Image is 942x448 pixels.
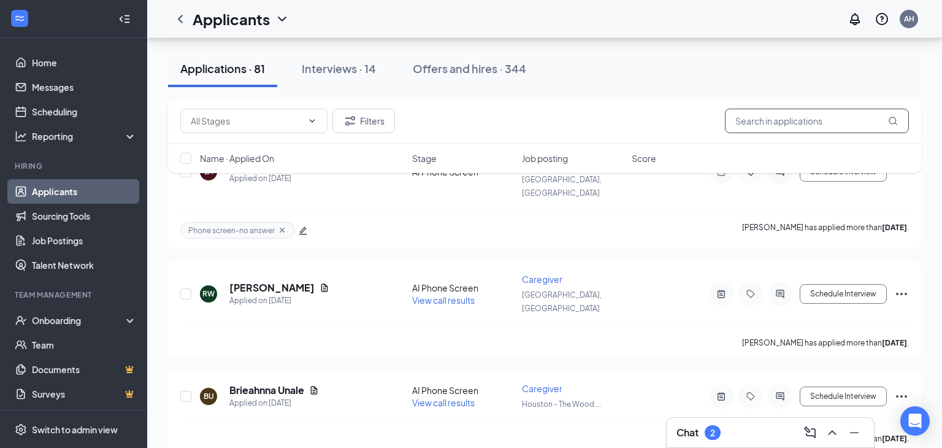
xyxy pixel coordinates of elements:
[204,391,214,401] div: BU
[522,161,605,198] span: [GEOGRAPHIC_DATA] - [GEOGRAPHIC_DATA], [GEOGRAPHIC_DATA]
[307,116,317,126] svg: ChevronDown
[522,383,562,394] span: Caregiver
[773,289,787,299] svg: ActiveChat
[632,152,656,164] span: Score
[894,287,909,301] svg: Ellipses
[202,288,215,299] div: RW
[32,357,137,382] a: DocumentsCrown
[522,290,602,313] span: [GEOGRAPHIC_DATA], [GEOGRAPHIC_DATA]
[413,61,526,76] div: Offers and hires · 344
[725,109,909,133] input: Search in applications
[200,152,274,164] span: Name · Applied On
[710,428,715,438] div: 2
[173,12,188,26] svg: ChevronLeft
[32,179,137,204] a: Applicants
[900,406,930,436] div: Open Intercom Messenger
[277,225,287,235] svg: Cross
[188,225,275,236] span: Phone screen-no answer
[32,423,118,436] div: Switch to admin view
[412,282,515,294] div: AI Phone Screen
[882,434,907,443] b: [DATE]
[229,281,315,295] h5: [PERSON_NAME]
[412,397,475,408] span: View call results
[13,12,26,25] svg: WorkstreamLogo
[773,392,787,401] svg: ActiveChat
[15,130,27,142] svg: Analysis
[32,75,137,99] a: Messages
[32,253,137,277] a: Talent Network
[32,50,137,75] a: Home
[875,12,889,26] svg: QuestionInfo
[904,14,914,24] div: AH
[800,423,820,442] button: ComposeMessage
[15,290,134,300] div: Team Management
[320,283,329,293] svg: Document
[15,423,27,436] svg: Settings
[800,387,887,406] button: Schedule Interview
[412,152,437,164] span: Stage
[522,274,562,285] span: Caregiver
[743,289,758,299] svg: Tag
[180,61,265,76] div: Applications · 81
[229,397,319,409] div: Applied on [DATE]
[742,222,909,239] p: [PERSON_NAME] has applied more than .
[32,382,137,406] a: SurveysCrown
[742,338,909,348] p: [PERSON_NAME] has applied more than .
[894,389,909,404] svg: Ellipses
[118,13,131,25] svg: Collapse
[229,384,304,397] h5: Brieahnna Unale
[32,99,137,124] a: Scheduling
[229,295,329,307] div: Applied on [DATE]
[676,426,699,439] h3: Chat
[32,333,137,357] a: Team
[15,314,27,326] svg: UserCheck
[714,392,729,401] svg: ActiveNote
[743,392,758,401] svg: Tag
[803,425,818,440] svg: ComposeMessage
[714,289,729,299] svg: ActiveNote
[332,109,395,133] button: Filter Filters
[522,152,568,164] span: Job posting
[882,338,907,347] b: [DATE]
[302,61,376,76] div: Interviews · 14
[800,284,887,304] button: Schedule Interview
[32,314,126,326] div: Onboarding
[848,12,862,26] svg: Notifications
[191,114,302,128] input: All Stages
[888,116,898,126] svg: MagnifyingGlass
[822,423,842,442] button: ChevronUp
[343,114,358,128] svg: Filter
[15,161,134,171] div: Hiring
[825,425,840,440] svg: ChevronUp
[522,400,601,409] span: Houston - The Wood ...
[412,295,475,306] span: View call results
[844,423,864,442] button: Minimize
[32,204,137,228] a: Sourcing Tools
[412,384,515,396] div: AI Phone Screen
[299,226,307,235] span: edit
[882,223,907,232] b: [DATE]
[32,130,137,142] div: Reporting
[193,9,270,29] h1: Applicants
[32,228,137,253] a: Job Postings
[309,385,319,395] svg: Document
[847,425,862,440] svg: Minimize
[275,12,289,26] svg: ChevronDown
